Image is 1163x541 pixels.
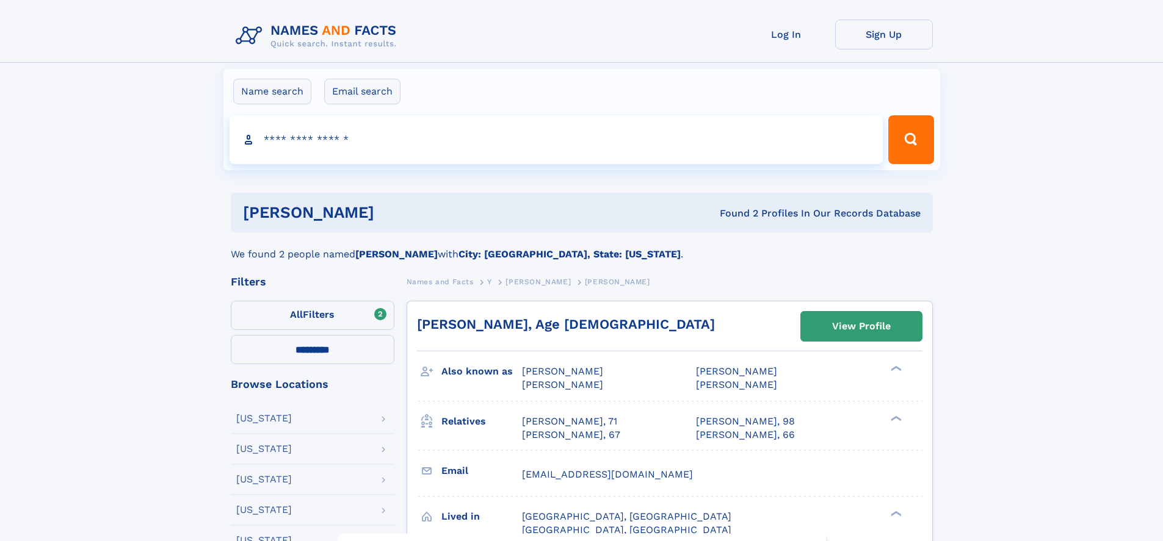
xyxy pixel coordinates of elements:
div: ❯ [888,509,902,517]
div: View Profile [832,312,891,340]
img: Logo Names and Facts [231,20,407,52]
label: Email search [324,79,400,104]
span: [PERSON_NAME] [505,278,571,286]
div: [US_STATE] [236,505,292,515]
button: Search Button [888,115,933,164]
a: [PERSON_NAME] [505,274,571,289]
b: [PERSON_NAME] [355,248,438,260]
div: We found 2 people named with . [231,232,933,262]
a: [PERSON_NAME], 71 [522,415,617,428]
input: search input [230,115,883,164]
div: Browse Locations [231,379,394,390]
span: [PERSON_NAME] [696,365,777,377]
div: [US_STATE] [236,444,292,454]
div: Filters [231,276,394,287]
a: [PERSON_NAME], 98 [696,415,795,428]
div: ❯ [888,414,902,422]
div: [US_STATE] [236,414,292,423]
span: Y [487,278,492,286]
span: All [290,309,303,320]
div: [US_STATE] [236,475,292,484]
h3: Relatives [441,411,522,432]
label: Filters [231,301,394,330]
span: [PERSON_NAME] [522,365,603,377]
a: Log In [737,20,835,49]
div: ❯ [888,365,902,373]
a: Y [487,274,492,289]
h3: Lived in [441,506,522,527]
a: [PERSON_NAME], 67 [522,428,620,442]
a: Names and Facts [407,274,474,289]
a: View Profile [801,312,922,341]
h1: [PERSON_NAME] [243,205,547,220]
h3: Also known as [441,361,522,382]
span: [GEOGRAPHIC_DATA], [GEOGRAPHIC_DATA] [522,524,731,536]
span: [GEOGRAPHIC_DATA], [GEOGRAPHIC_DATA] [522,511,731,522]
a: Sign Up [835,20,933,49]
span: [PERSON_NAME] [522,379,603,390]
label: Name search [233,79,311,104]
span: [PERSON_NAME] [585,278,650,286]
span: [EMAIL_ADDRESS][DOMAIN_NAME] [522,468,693,480]
div: Found 2 Profiles In Our Records Database [547,207,921,220]
b: City: [GEOGRAPHIC_DATA], State: [US_STATE] [458,248,681,260]
h3: Email [441,460,522,481]
a: [PERSON_NAME], 66 [696,428,795,442]
a: [PERSON_NAME], Age [DEMOGRAPHIC_DATA] [417,317,715,332]
span: [PERSON_NAME] [696,379,777,390]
